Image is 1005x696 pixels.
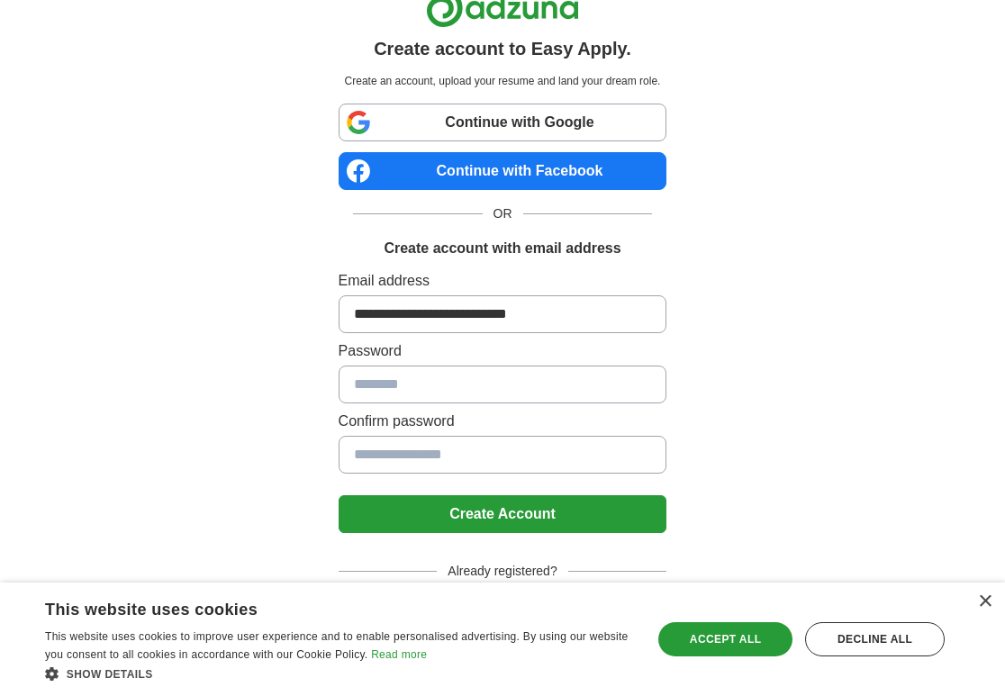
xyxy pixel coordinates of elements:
[374,35,631,62] h1: Create account to Easy Apply.
[339,152,667,190] a: Continue with Facebook
[339,495,667,533] button: Create Account
[339,411,667,432] label: Confirm password
[339,340,667,362] label: Password
[45,630,629,661] span: This website uses cookies to improve user experience and to enable personalised advertising. By u...
[371,648,427,661] a: Read more, opens a new window
[339,104,667,141] a: Continue with Google
[45,664,634,682] div: Show details
[658,622,792,656] div: Accept all
[483,204,523,223] span: OR
[67,668,153,681] span: Show details
[342,73,664,89] p: Create an account, upload your resume and land your dream role.
[384,238,620,259] h1: Create account with email address
[805,622,945,656] div: Decline all
[437,562,567,581] span: Already registered?
[978,595,991,609] div: Close
[45,593,589,620] div: This website uses cookies
[339,270,667,292] label: Email address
